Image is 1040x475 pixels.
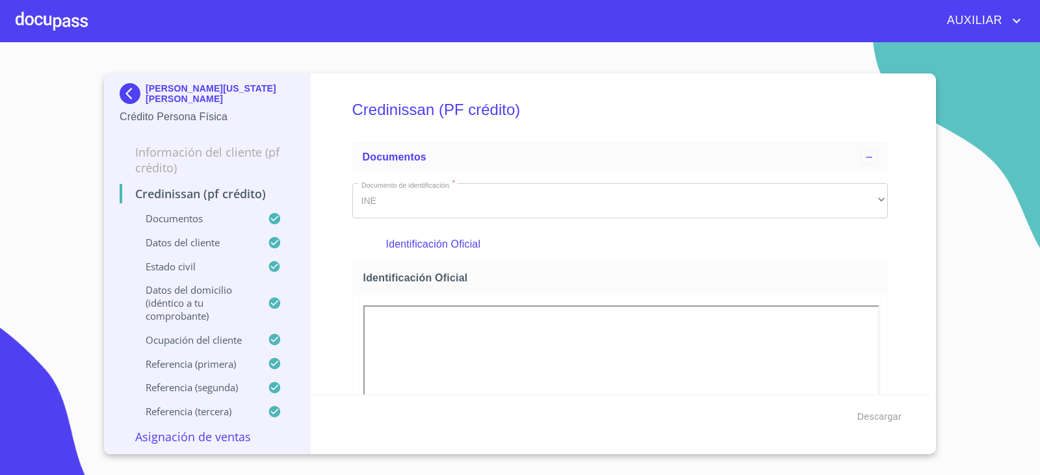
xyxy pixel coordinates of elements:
span: AUXILIAR [937,10,1009,31]
span: Documentos [363,151,426,162]
p: Datos del cliente [120,236,268,249]
p: Ocupación del Cliente [120,333,268,346]
p: Información del cliente (PF crédito) [120,144,294,175]
button: Descargar [852,405,907,429]
p: Estado civil [120,260,268,273]
p: Documentos [120,212,268,225]
p: Identificación Oficial [386,237,854,252]
div: Documentos [352,142,889,173]
div: INE [352,183,889,218]
p: Crédito Persona Física [120,109,294,125]
p: Datos del domicilio (idéntico a tu comprobante) [120,283,268,322]
div: [PERSON_NAME][US_STATE] [PERSON_NAME] [120,83,294,109]
p: Credinissan (PF crédito) [120,186,294,201]
span: Identificación Oficial [363,271,883,285]
h5: Credinissan (PF crédito) [352,83,889,136]
p: [PERSON_NAME][US_STATE] [PERSON_NAME] [146,83,294,104]
p: Referencia (tercera) [120,405,268,418]
p: Referencia (primera) [120,357,268,370]
span: Descargar [857,409,902,425]
button: account of current user [937,10,1024,31]
img: Docupass spot blue [120,83,146,104]
p: Referencia (segunda) [120,381,268,394]
p: Asignación de Ventas [120,429,294,444]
